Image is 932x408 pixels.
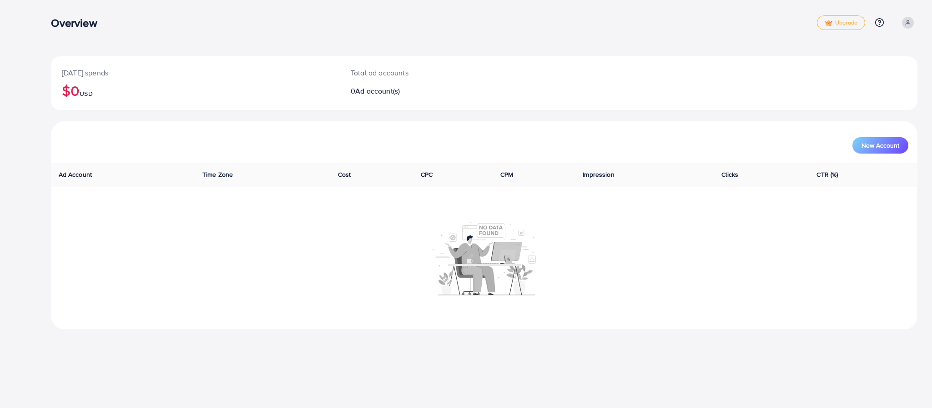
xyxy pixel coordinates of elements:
[338,170,351,179] span: Cost
[583,170,615,179] span: Impression
[59,170,92,179] span: Ad Account
[355,86,400,96] span: Ad account(s)
[817,15,865,30] a: tickUpgrade
[62,67,329,78] p: [DATE] spends
[421,170,433,179] span: CPC
[202,170,233,179] span: Time Zone
[825,20,832,26] img: tick
[62,82,329,99] h2: $0
[351,87,545,95] h2: 0
[852,137,908,154] button: New Account
[500,170,513,179] span: CPM
[51,16,104,30] h3: Overview
[816,170,838,179] span: CTR (%)
[861,142,899,149] span: New Account
[825,20,857,26] span: Upgrade
[433,221,536,295] img: No account
[721,170,739,179] span: Clicks
[80,89,92,98] span: USD
[351,67,545,78] p: Total ad accounts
